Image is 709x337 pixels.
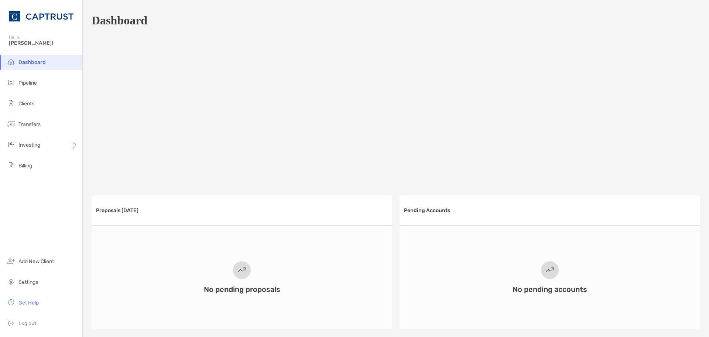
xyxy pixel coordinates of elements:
[513,285,587,294] h3: No pending accounts
[18,258,54,265] span: Add New Client
[18,121,41,127] span: Transfers
[7,298,16,307] img: get-help icon
[7,119,16,128] img: transfers icon
[9,40,78,46] span: [PERSON_NAME]!
[204,285,280,294] h3: No pending proposals
[18,101,34,107] span: Clients
[7,161,16,170] img: billing icon
[18,320,36,327] span: Log out
[18,80,37,86] span: Pipeline
[9,3,73,30] img: CAPTRUST Logo
[92,14,147,27] h1: Dashboard
[18,59,46,65] span: Dashboard
[7,277,16,286] img: settings icon
[7,78,16,87] img: pipeline icon
[7,99,16,108] img: clients icon
[18,163,32,169] span: Billing
[96,207,138,214] h3: Proposals [DATE]
[7,57,16,66] img: dashboard icon
[7,256,16,265] img: add_new_client icon
[7,319,16,327] img: logout icon
[404,207,450,214] h3: Pending Accounts
[7,140,16,149] img: investing icon
[18,279,38,285] span: Settings
[18,300,39,306] span: Get Help
[18,142,40,148] span: Investing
